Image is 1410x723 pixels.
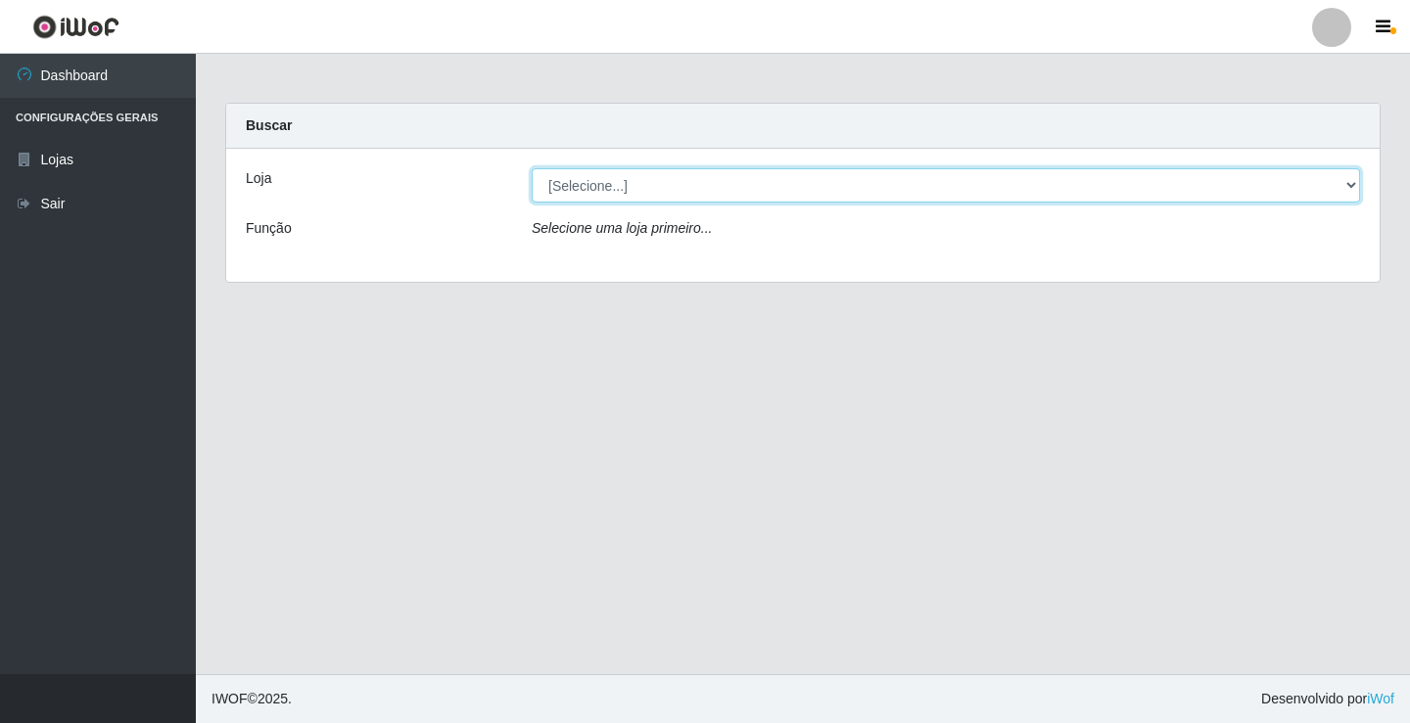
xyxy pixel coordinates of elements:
[211,689,292,709] span: © 2025 .
[1367,691,1394,706] a: iWof
[532,220,712,236] i: Selecione uma loja primeiro...
[246,117,292,133] strong: Buscar
[246,218,292,239] label: Função
[246,168,271,189] label: Loja
[211,691,248,706] span: IWOF
[1261,689,1394,709] span: Desenvolvido por
[32,15,119,39] img: CoreUI Logo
